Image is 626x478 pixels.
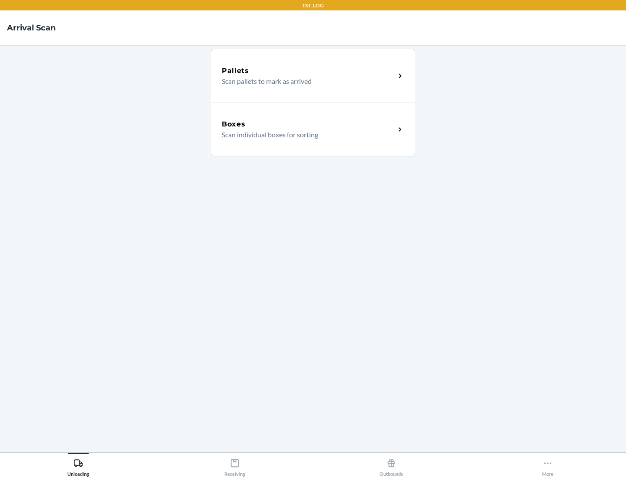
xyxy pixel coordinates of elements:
a: PalletsScan pallets to mark as arrived [211,49,415,103]
div: Unloading [67,455,89,477]
p: Scan pallets to mark as arrived [222,76,388,86]
div: Receiving [224,455,245,477]
h4: Arrival Scan [7,22,56,33]
button: Receiving [156,453,313,477]
a: BoxesScan individual boxes for sorting [211,103,415,156]
button: Outbounds [313,453,469,477]
h5: Pallets [222,66,249,76]
p: TST_LOG [302,2,324,10]
div: Outbounds [380,455,403,477]
h5: Boxes [222,119,246,129]
button: More [469,453,626,477]
p: Scan individual boxes for sorting [222,129,388,140]
div: More [542,455,553,477]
